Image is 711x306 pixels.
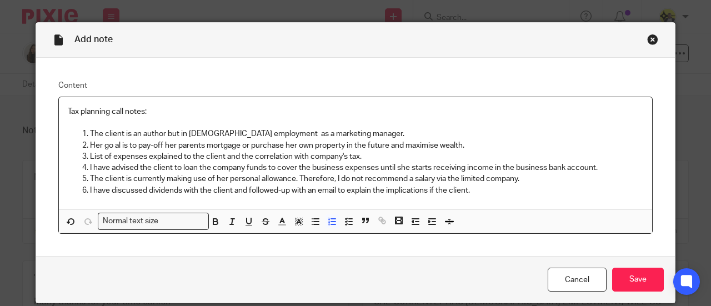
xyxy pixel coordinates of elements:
[548,268,607,292] a: Cancel
[74,35,113,44] span: Add note
[90,185,643,196] p: I have discussed dividends with the client and followed-up with an email to explain the implicati...
[162,215,202,227] input: Search for option
[90,173,643,184] p: The client is currently making use of her personal allowance. Therefore, I do not recommend a sal...
[68,106,643,117] p: Tax planning call notes:
[90,140,643,151] p: Her go al is to pay-off her parents mortgage or purchase her own property in the future and maxim...
[101,215,161,227] span: Normal text size
[98,213,209,230] div: Search for option
[612,268,664,292] input: Save
[90,162,643,173] p: I have advised the client to loan the company funds to cover the business expenses until she star...
[90,151,643,162] p: List of expenses explained to the client and the correlation with company's tax.
[647,34,658,45] div: Close this dialog window
[90,128,643,139] p: The client is an author but in [DEMOGRAPHIC_DATA] employment as a marketing manager.
[58,80,653,91] label: Content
